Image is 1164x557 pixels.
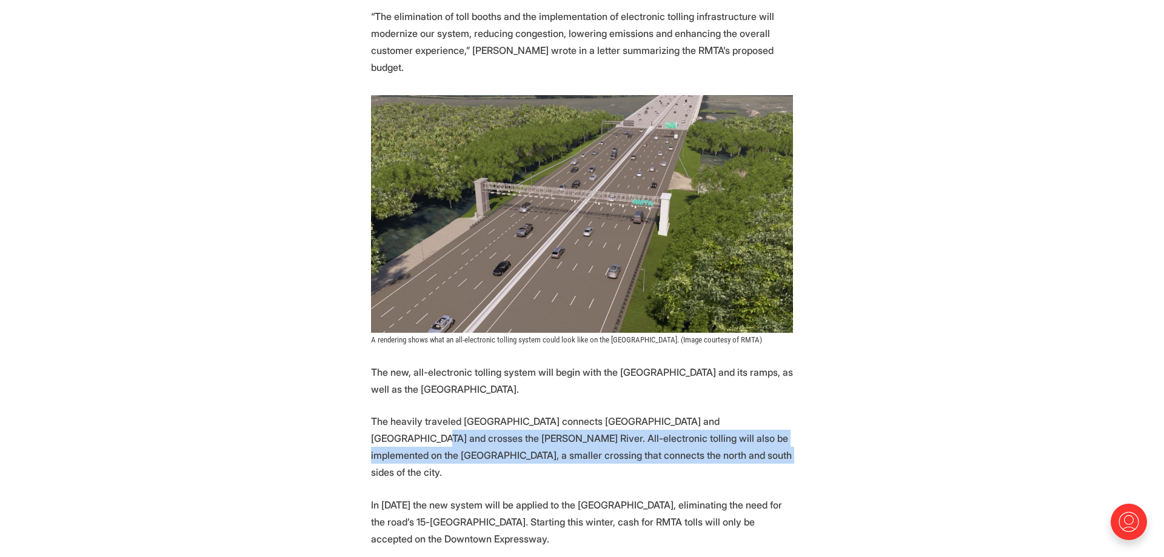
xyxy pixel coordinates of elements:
p: “The elimination of toll booths and the implementation of electronic tolling infrastructure will ... [371,8,793,76]
p: The heavily traveled [GEOGRAPHIC_DATA] connects [GEOGRAPHIC_DATA] and [GEOGRAPHIC_DATA] and cross... [371,413,793,481]
p: The new, all-electronic tolling system will begin with the [GEOGRAPHIC_DATA] and its ramps, as we... [371,364,793,398]
p: In [DATE] the new system will be applied to the [GEOGRAPHIC_DATA], eliminating the need for the r... [371,496,793,547]
span: A rendering shows what an all-electronic tolling system could look like on the [GEOGRAPHIC_DATA].... [371,335,762,344]
iframe: portal-trigger [1100,498,1164,557]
